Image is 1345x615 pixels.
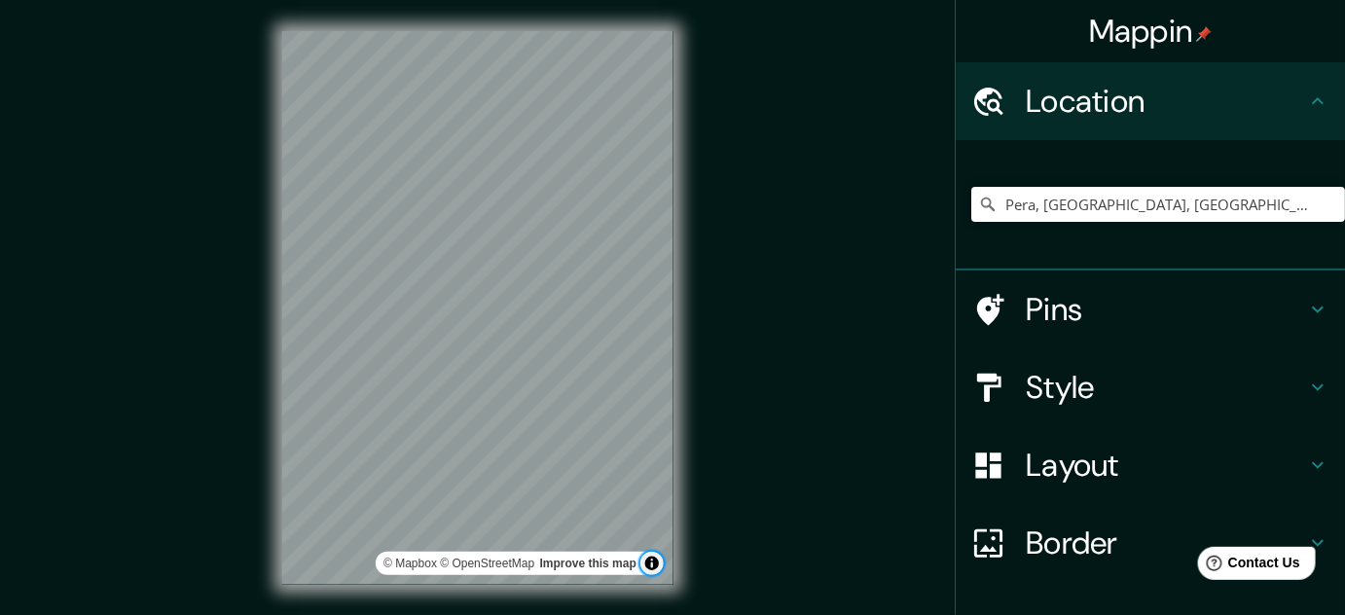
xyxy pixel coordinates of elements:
[1172,539,1324,594] iframe: Help widget launcher
[1026,446,1306,485] h4: Layout
[1026,290,1306,329] h4: Pins
[1026,368,1306,407] h4: Style
[1026,524,1306,562] h4: Border
[956,348,1345,426] div: Style
[956,62,1345,140] div: Location
[282,31,673,585] canvas: Map
[1196,26,1212,42] img: pin-icon.png
[640,552,664,575] button: Toggle attribution
[540,557,636,570] a: Map feedback
[956,504,1345,582] div: Border
[956,426,1345,504] div: Layout
[956,271,1345,348] div: Pins
[440,557,534,570] a: OpenStreetMap
[971,187,1345,222] input: Pick your city or area
[383,557,437,570] a: Mapbox
[1026,82,1306,121] h4: Location
[1089,12,1213,51] h4: Mappin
